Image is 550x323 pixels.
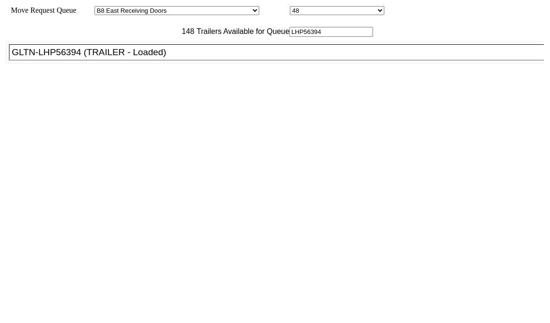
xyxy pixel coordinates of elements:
[6,6,76,14] span: Move Request Queue
[78,6,93,14] span: Area
[289,27,373,37] input: Filter Available Trailers
[195,27,290,35] span: Trailers Available for Queue
[261,6,288,14] span: Location
[12,47,550,58] div: GLTN-LHP56394 (TRAILER - Loaded)
[177,27,195,35] span: 148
